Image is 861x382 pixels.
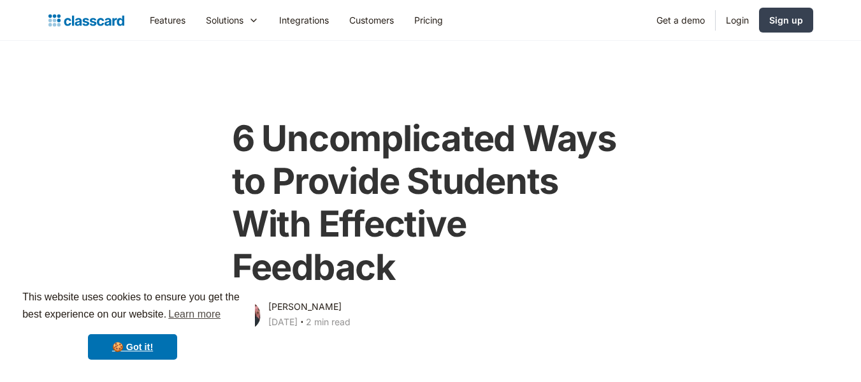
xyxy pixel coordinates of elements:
[404,6,453,34] a: Pricing
[268,314,298,330] div: [DATE]
[140,6,196,34] a: Features
[306,314,351,330] div: 2 min read
[769,13,803,27] div: Sign up
[268,299,342,314] div: [PERSON_NAME]
[298,314,306,332] div: ‧
[206,13,243,27] div: Solutions
[48,11,124,29] a: home
[269,6,339,34] a: Integrations
[759,8,813,33] a: Sign up
[232,117,629,289] h1: 6 Uncomplicated Ways to Provide Students With Effective Feedback
[196,6,269,34] div: Solutions
[339,6,404,34] a: Customers
[10,277,255,372] div: cookieconsent
[166,305,222,324] a: learn more about cookies
[88,334,177,360] a: dismiss cookie message
[22,290,243,324] span: This website uses cookies to ensure you get the best experience on our website.
[646,6,715,34] a: Get a demo
[716,6,759,34] a: Login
